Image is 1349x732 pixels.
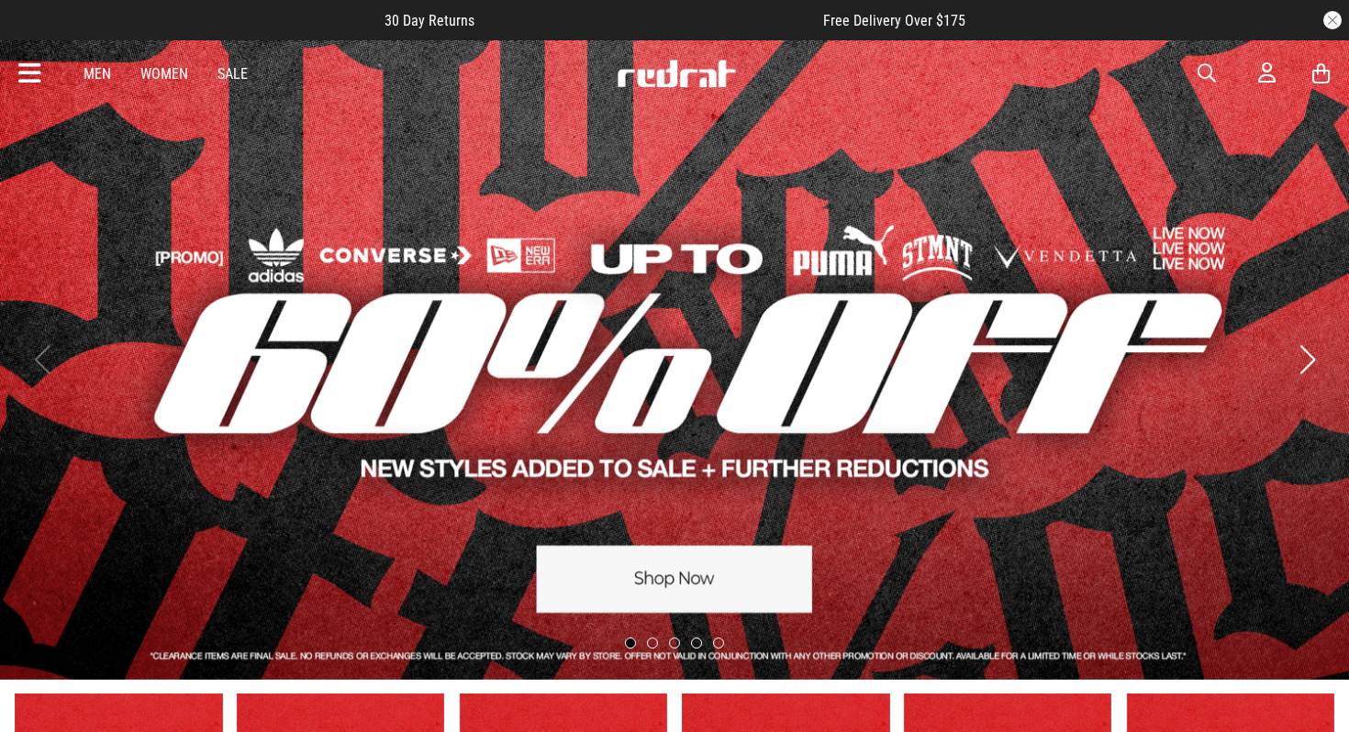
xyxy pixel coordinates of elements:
img: Redrat logo [616,60,737,87]
span: Free Delivery Over $175 [823,12,965,29]
button: Next slide [1295,339,1320,380]
a: Women [140,65,188,83]
button: Previous slide [29,339,54,380]
span: 30 Day Returns [385,12,474,29]
a: Sale [217,65,248,83]
iframe: Customer reviews powered by Trustpilot [511,11,786,29]
a: Men [84,65,111,83]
